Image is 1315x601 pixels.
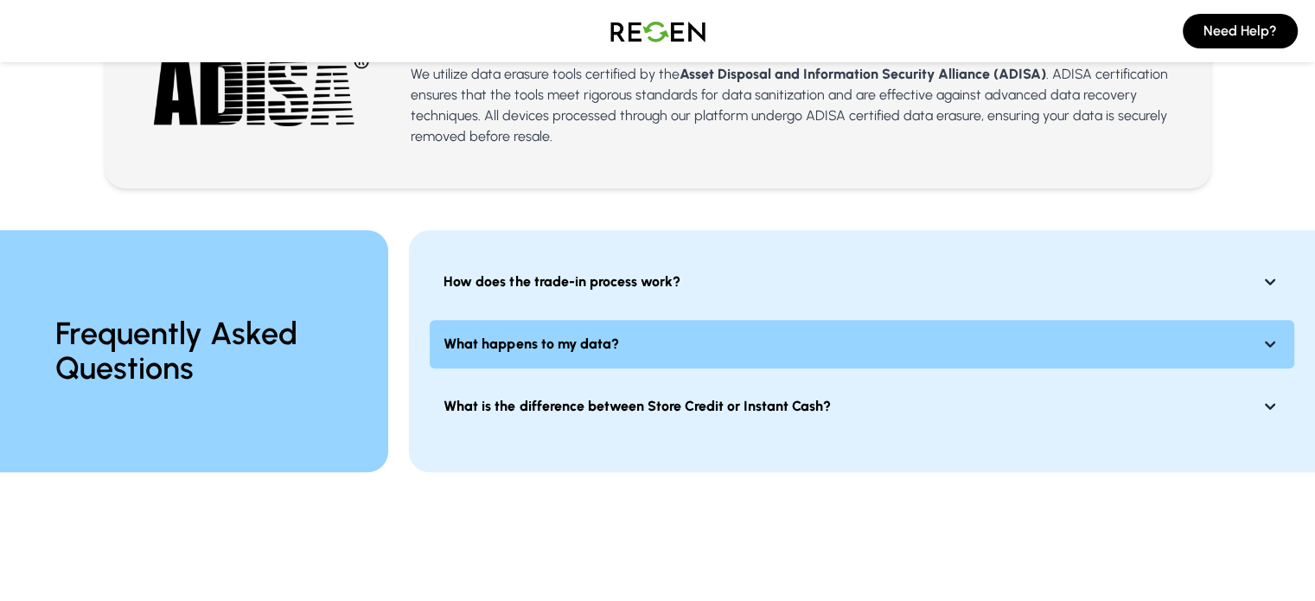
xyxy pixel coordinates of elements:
[430,382,1294,431] button: What is the difference between Store Credit or Instant Cash?
[430,258,1294,306] button: How does the trade-in process work?
[444,396,830,417] strong: What is the difference between Store Credit or Instant Cash?
[444,272,680,292] strong: How does the trade-in process work?
[153,49,369,130] img: ADISA Certified
[1183,14,1298,48] button: Need Help?
[411,64,1184,147] p: We utilize data erasure tools certified by the . ADISA certification ensures that the tools meet ...
[430,320,1294,368] button: What happens to my data?
[597,7,718,55] img: Logo
[21,316,367,386] h4: Frequently Asked Questions
[680,66,1046,82] b: Asset Disposal and Information Security Alliance (ADISA)
[444,334,618,355] strong: What happens to my data?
